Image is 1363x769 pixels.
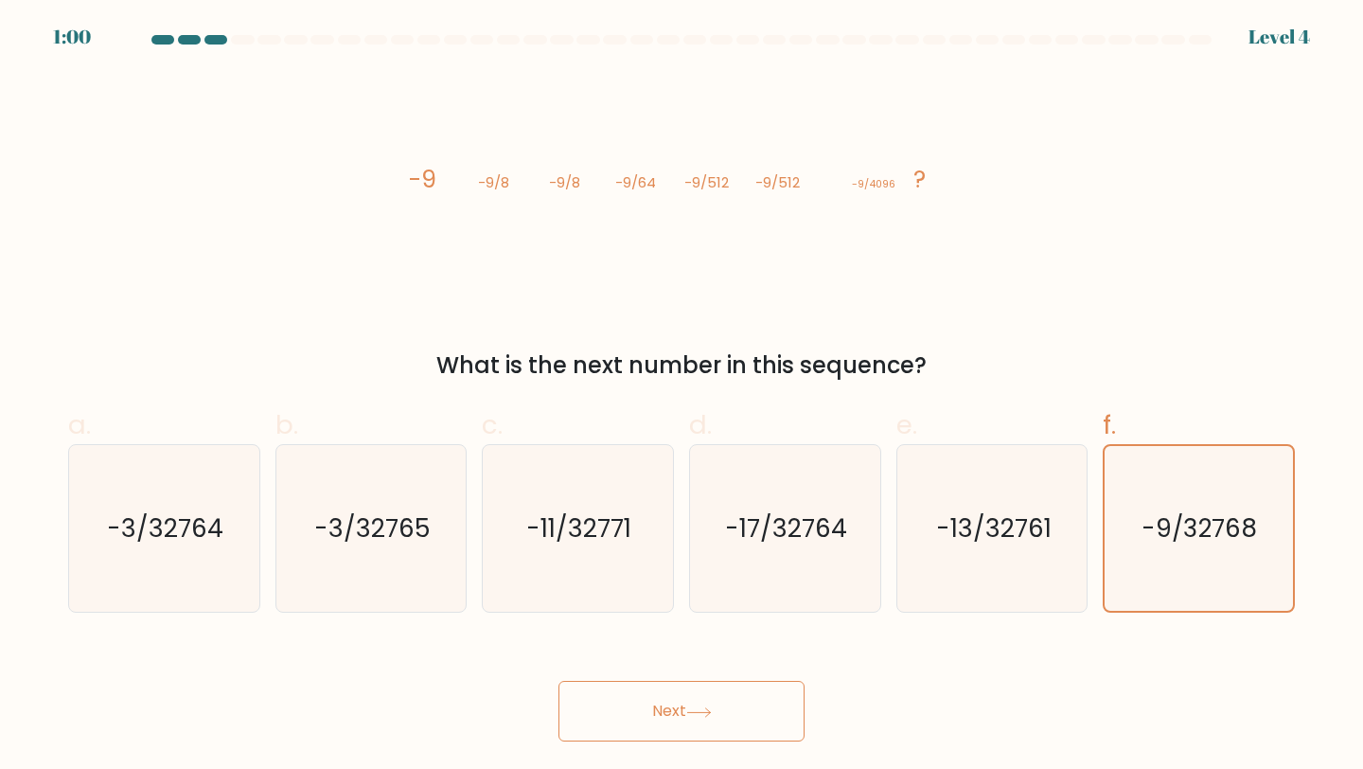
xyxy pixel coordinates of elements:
tspan: -9/8 [478,172,509,192]
tspan: -9/64 [615,172,656,192]
tspan: -9/8 [549,172,580,192]
div: What is the next number in this sequence? [80,349,1283,383]
text: -3/32765 [314,510,431,545]
text: -11/32771 [527,510,632,545]
span: f. [1103,406,1116,443]
span: b. [275,406,298,443]
text: -17/32764 [726,510,848,545]
tspan: -9/512 [755,172,800,192]
tspan: ? [913,163,926,196]
div: 1:00 [53,23,91,51]
button: Next [558,681,805,742]
span: c. [482,406,503,443]
tspan: -9 [409,163,436,196]
tspan: -9/4096 [852,177,895,191]
text: -13/32761 [936,510,1052,545]
tspan: -9/512 [684,172,729,192]
div: Level 4 [1248,23,1310,51]
text: -9/32768 [1143,511,1258,545]
span: d. [689,406,712,443]
text: -3/32764 [108,510,224,545]
span: a. [68,406,91,443]
span: e. [896,406,917,443]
